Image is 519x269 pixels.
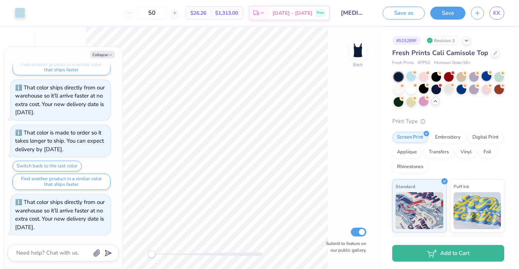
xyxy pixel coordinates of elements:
div: That color ships directly from our warehouse so it’ll arrive faster at no extra cost. Your new de... [15,198,105,231]
button: Switch back to the last color [13,161,82,171]
button: Save as [383,7,425,20]
div: Back [353,61,363,68]
div: That color is made to order so it takes longer to ship. You can expect delivery by [DATE]. [15,129,104,153]
button: Find another product in a similar color that ships faster [13,59,111,75]
div: Embroidery [430,132,465,143]
div: Rhinestones [392,161,428,173]
span: Puff Ink [454,183,469,190]
div: Revision 3 [425,36,459,45]
span: KK [493,9,501,17]
div: Foil [479,147,496,158]
div: Screen Print [392,132,428,143]
a: KK [489,7,504,20]
img: Puff Ink [454,192,501,229]
span: Standard [396,183,415,190]
button: Collapse [90,51,115,58]
div: Transfers [424,147,454,158]
div: Digital Print [468,132,503,143]
span: Fresh Prints [392,60,414,66]
div: Print Type [392,117,504,126]
span: $1,313.00 [215,9,238,17]
div: # 515289F [392,36,421,45]
div: Accessibility label [148,251,155,258]
img: Standard [396,192,443,229]
button: Add to Cart [392,245,504,262]
img: Back [350,43,365,58]
input: Untitled Design [335,6,372,20]
span: Fresh Prints Cali Camisole Top [392,48,488,57]
span: Free [317,10,324,16]
input: – – [138,6,166,20]
span: Minimum Order: 50 + [434,60,471,66]
span: # FP52 [418,60,430,66]
span: [DATE] - [DATE] [272,9,312,17]
div: Applique [392,147,422,158]
button: Find another product in a similar color that ships faster [13,174,111,190]
span: $26.26 [190,9,206,17]
div: Vinyl [456,147,476,158]
button: Save [430,7,465,20]
div: That color ships directly from our warehouse so it’ll arrive faster at no extra cost. Your new de... [15,84,105,116]
label: Submit to feature on our public gallery. [322,240,366,253]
